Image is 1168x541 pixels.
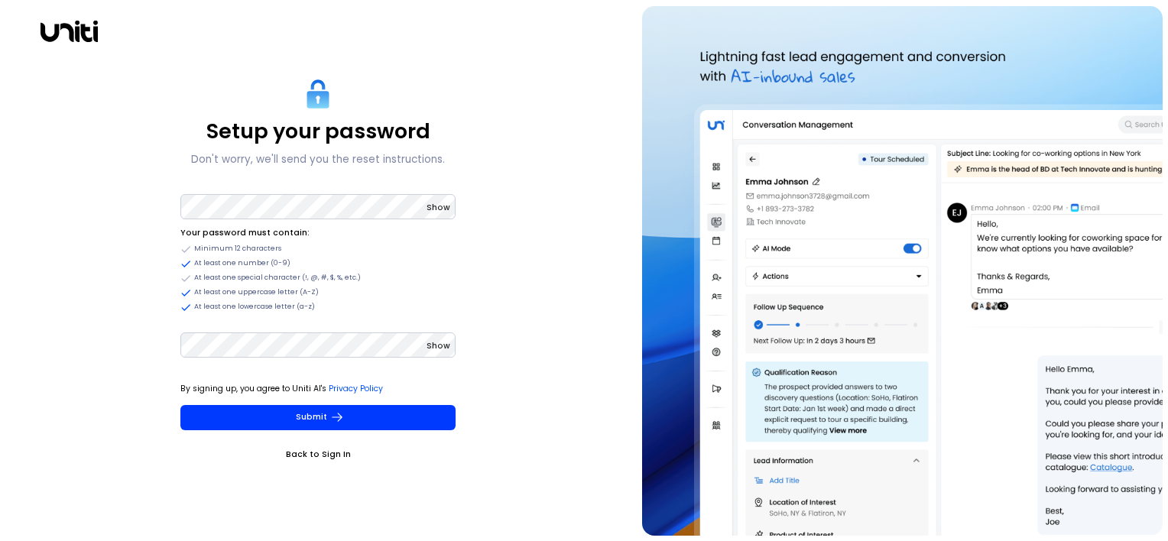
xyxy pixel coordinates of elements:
[180,405,456,430] button: Submit
[206,118,430,144] p: Setup your password
[427,200,450,215] button: Show
[194,273,361,283] span: At least one special character (!, @, #, $, %, etc.)
[180,381,456,397] p: By signing up, you agree to Uniti AI's
[194,302,315,313] span: At least one lowercase letter (a-z)
[180,447,456,462] a: Back to Sign In
[427,340,450,351] span: Show
[329,383,383,394] a: Privacy Policy
[642,6,1163,536] img: auth-hero.png
[194,258,290,269] span: At least one number (0-9)
[427,339,450,354] button: Show
[194,287,319,298] span: At least one uppercase letter (A-Z)
[427,202,450,213] span: Show
[194,244,281,254] span: Minimum 12 characters
[191,151,445,169] p: Don't worry, we'll send you the reset instructions.
[180,225,456,241] li: Your password must contain:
